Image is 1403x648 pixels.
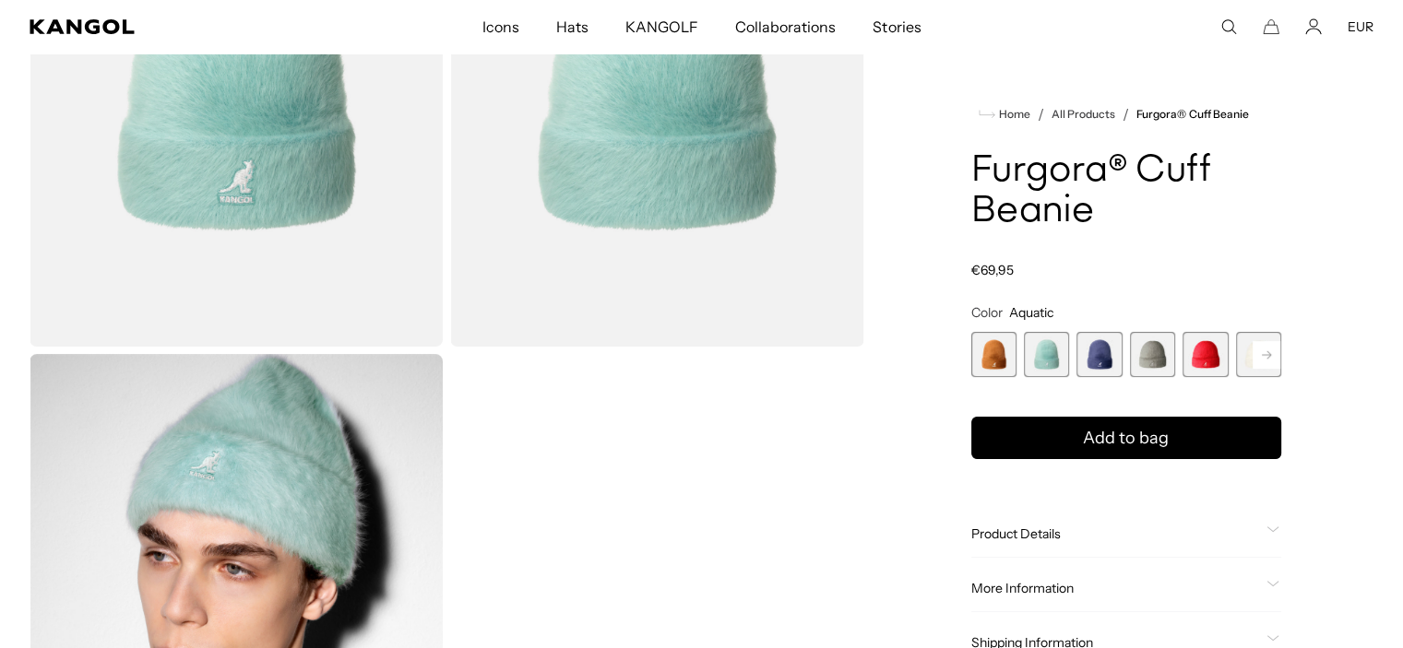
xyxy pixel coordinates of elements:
summary: Search here [1220,18,1237,35]
a: All Products [1052,108,1115,121]
button: Add to bag [971,417,1281,459]
label: Warm Grey [1130,332,1175,377]
div: 1 of 7 [971,332,1017,377]
label: Hazy Indigo [1076,332,1122,377]
h1: Furgora® Cuff Beanie [971,151,1281,232]
label: Scarlet [1183,332,1228,377]
a: Account [1305,18,1322,35]
span: Add to bag [1083,426,1169,451]
a: Home [979,106,1030,123]
a: Kangol [30,19,319,34]
label: Rustic Caramel [971,332,1017,377]
span: €69,95 [971,262,1014,278]
div: 6 of 7 [1236,332,1281,377]
span: Color [971,304,1003,321]
span: Home [995,108,1030,121]
button: EUR [1348,18,1373,35]
li: / [1115,103,1129,125]
span: Product Details [971,525,1259,542]
li: / [1030,103,1044,125]
button: Cart [1263,18,1279,35]
span: More Information [971,580,1259,596]
nav: breadcrumbs [971,103,1281,125]
label: Aquatic [1024,332,1069,377]
a: Furgora® Cuff Beanie [1136,108,1249,121]
label: Ivory [1236,332,1281,377]
div: 2 of 7 [1024,332,1069,377]
div: 4 of 7 [1130,332,1175,377]
div: 5 of 7 [1183,332,1228,377]
div: 3 of 7 [1076,332,1122,377]
span: Aquatic [1009,304,1053,321]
